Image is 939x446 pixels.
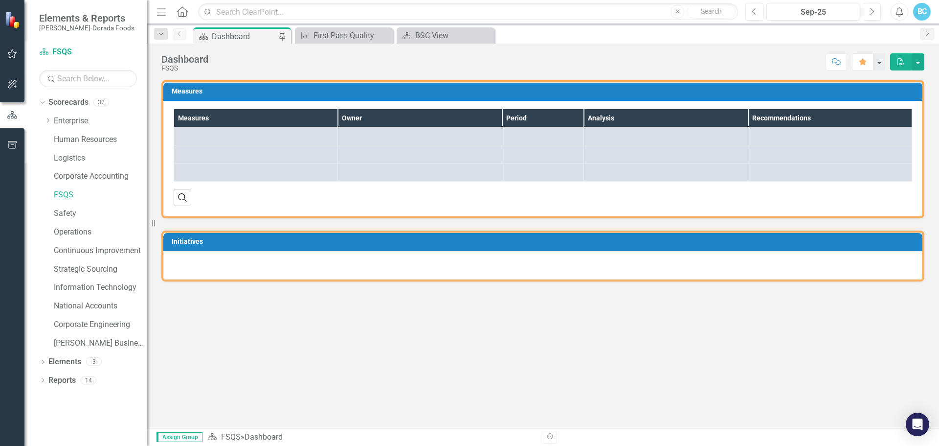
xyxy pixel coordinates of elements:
div: BSC View [415,29,492,42]
a: Corporate Accounting [54,171,147,182]
a: Continuous Improvement [54,245,147,257]
a: Scorecards [48,97,89,108]
div: Sep-25 [770,6,857,18]
span: Assign Group [156,432,202,442]
input: Search ClearPoint... [198,3,738,21]
a: Strategic Sourcing [54,264,147,275]
a: Information Technology [54,282,147,293]
a: BSC View [399,29,492,42]
a: FSQS [221,432,241,442]
button: Search [687,5,736,19]
div: 3 [86,358,102,366]
a: Corporate Engineering [54,319,147,330]
span: Search [701,7,722,15]
div: 32 [93,98,109,107]
a: Reports [48,375,76,386]
a: First Pass Quality [297,29,390,42]
a: National Accounts [54,301,147,312]
small: [PERSON_NAME]-Dorada Foods [39,24,134,32]
div: » [207,432,536,443]
div: FSQS [161,65,208,72]
h3: Measures [172,88,917,95]
a: FSQS [39,47,137,58]
a: Enterprise [54,116,147,127]
a: FSQS [54,189,147,201]
div: Open Intercom Messenger [906,413,929,436]
button: Sep-25 [766,3,860,21]
h3: Initiatives [172,238,917,245]
div: Dashboard [245,432,283,442]
a: Logistics [54,153,147,164]
a: Elements [48,356,81,368]
img: ClearPoint Strategy [5,11,22,28]
a: [PERSON_NAME] Business Unit [54,338,147,349]
a: Human Resources [54,134,147,145]
a: Operations [54,227,147,238]
button: BC [913,3,931,21]
input: Search Below... [39,70,137,87]
span: Elements & Reports [39,12,134,24]
div: First Pass Quality [313,29,390,42]
div: Dashboard [161,54,208,65]
div: Dashboard [212,30,276,43]
a: Safety [54,208,147,219]
div: 14 [81,376,96,384]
